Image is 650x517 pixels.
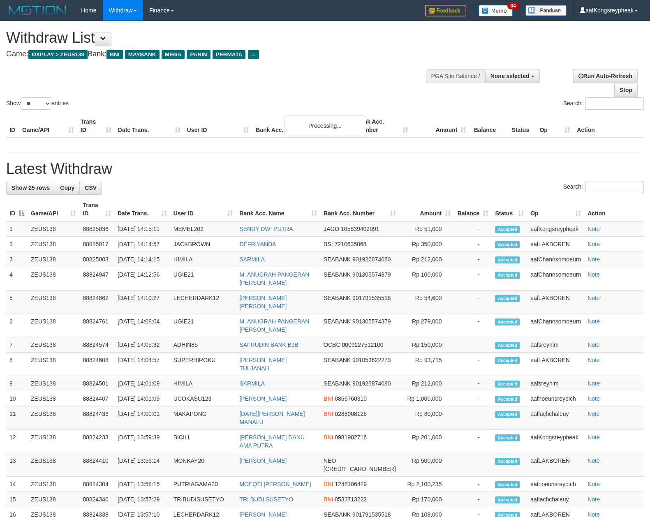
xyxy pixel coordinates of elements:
[79,453,114,477] td: 88824410
[28,376,79,391] td: ZEUS138
[527,221,584,237] td: aafKongsreypheak
[527,237,584,252] td: aafLAKBOREN
[352,295,391,301] span: Copy 901791535518 to clipboard
[454,221,492,237] td: -
[28,492,79,507] td: ZEUS138
[170,353,236,376] td: SUPERHIROKU
[454,353,492,376] td: -
[574,114,644,138] th: Action
[6,198,28,221] th: ID: activate to sort column descending
[170,237,236,252] td: JACKBROWN
[495,295,520,302] span: Accepted
[239,411,305,425] a: [DATE][PERSON_NAME] MANALU
[495,381,520,388] span: Accepted
[79,314,114,337] td: 88824761
[6,430,28,453] td: 12
[352,318,391,325] span: Copy 901305574379 to clipboard
[239,342,298,348] a: SAFRUDIN BANK BJB
[187,50,210,59] span: PANIN
[584,198,644,221] th: Action
[495,357,520,364] span: Accepted
[170,492,236,507] td: TRIBUDISUSETYO
[454,376,492,391] td: -
[495,319,520,325] span: Accepted
[239,295,287,309] a: [PERSON_NAME] [PERSON_NAME]
[399,267,454,291] td: Rp 100,000
[527,376,584,391] td: aafsreynim
[588,411,600,417] a: Note
[454,252,492,267] td: -
[588,481,600,487] a: Note
[563,97,644,110] label: Search:
[170,314,236,337] td: UGIE21
[324,457,336,464] span: NEO
[170,337,236,353] td: ADHIN85
[399,337,454,353] td: Rp 150,000
[114,337,170,353] td: [DATE] 14:05:32
[170,391,236,406] td: UCOKASU123
[588,496,600,503] a: Note
[114,237,170,252] td: [DATE] 14:14:57
[170,198,236,221] th: User ID: activate to sort column ascending
[324,241,333,247] span: BSI
[588,357,600,363] a: Note
[114,353,170,376] td: [DATE] 14:04:57
[28,198,79,221] th: Game/API: activate to sort column ascending
[352,380,391,387] span: Copy 901926874080 to clipboard
[79,252,114,267] td: 88825003
[79,221,114,237] td: 88825036
[454,291,492,314] td: -
[324,256,351,263] span: SEABANK
[495,272,520,279] span: Accepted
[6,221,28,237] td: 1
[6,114,19,138] th: ID
[527,337,584,353] td: aafsreynim
[454,267,492,291] td: -
[454,430,492,453] td: -
[454,477,492,492] td: -
[527,391,584,406] td: aafnoeunsreypich
[527,453,584,477] td: aafLAKBOREN
[324,466,396,472] span: Copy 5859459181258384 to clipboard
[399,477,454,492] td: Rp 2,100,235
[399,430,454,453] td: Rp 201,000
[454,391,492,406] td: -
[12,185,50,191] span: Show 25 rows
[399,291,454,314] td: Rp 54,600
[114,406,170,430] td: [DATE] 14:00:01
[399,198,454,221] th: Amount: activate to sort column ascending
[495,226,520,233] span: Accepted
[495,256,520,263] span: Accepted
[28,267,79,291] td: ZEUS138
[335,434,367,441] span: Copy 0981982716 to clipboard
[485,69,540,83] button: None selected
[490,73,530,79] span: None selected
[6,291,28,314] td: 5
[399,353,454,376] td: Rp 93,715
[28,252,79,267] td: ZEUS138
[184,114,253,138] th: User ID
[28,221,79,237] td: ZEUS138
[85,185,97,191] span: CSV
[412,114,470,138] th: Amount
[527,406,584,430] td: aaflachchaleuy
[239,241,276,247] a: DEFRIYANDA
[114,477,170,492] td: [DATE] 13:58:15
[170,376,236,391] td: HIMILA
[399,391,454,406] td: Rp 1,000,000
[6,252,28,267] td: 3
[573,69,638,83] a: Run Auto-Refresh
[79,430,114,453] td: 88824233
[79,198,114,221] th: Trans ID: activate to sort column ascending
[239,496,293,503] a: TRI BUDI SUSETYO
[55,181,80,195] a: Copy
[454,198,492,221] th: Balance: activate to sort column ascending
[324,411,333,417] span: BNI
[6,50,425,58] h4: Game: Bank:
[236,198,320,221] th: Bank Acc. Name: activate to sort column ascending
[324,434,333,441] span: BNI
[527,353,584,376] td: aafLAKBOREN
[114,267,170,291] td: [DATE] 14:12:56
[170,221,236,237] td: MEMEL202
[324,380,351,387] span: SEABANK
